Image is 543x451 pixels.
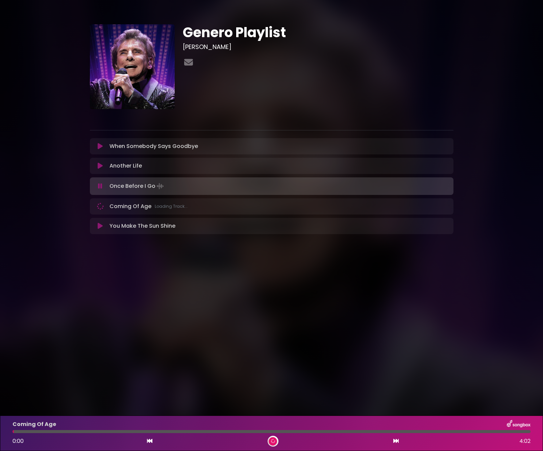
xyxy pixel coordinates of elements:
[109,202,188,210] p: Coming Of Age
[109,162,142,170] p: Another Life
[109,222,175,230] p: You Make The Sun Shine
[183,24,453,41] h1: Genero Playlist
[109,181,165,191] p: Once Before I Go
[155,181,165,191] img: waveform4.gif
[183,43,453,51] h3: [PERSON_NAME]
[90,24,175,109] img: 6qwFYesTPurQnItdpMxg
[109,142,198,150] p: When Somebody Says Goodbye
[155,203,188,209] span: Loading Track...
